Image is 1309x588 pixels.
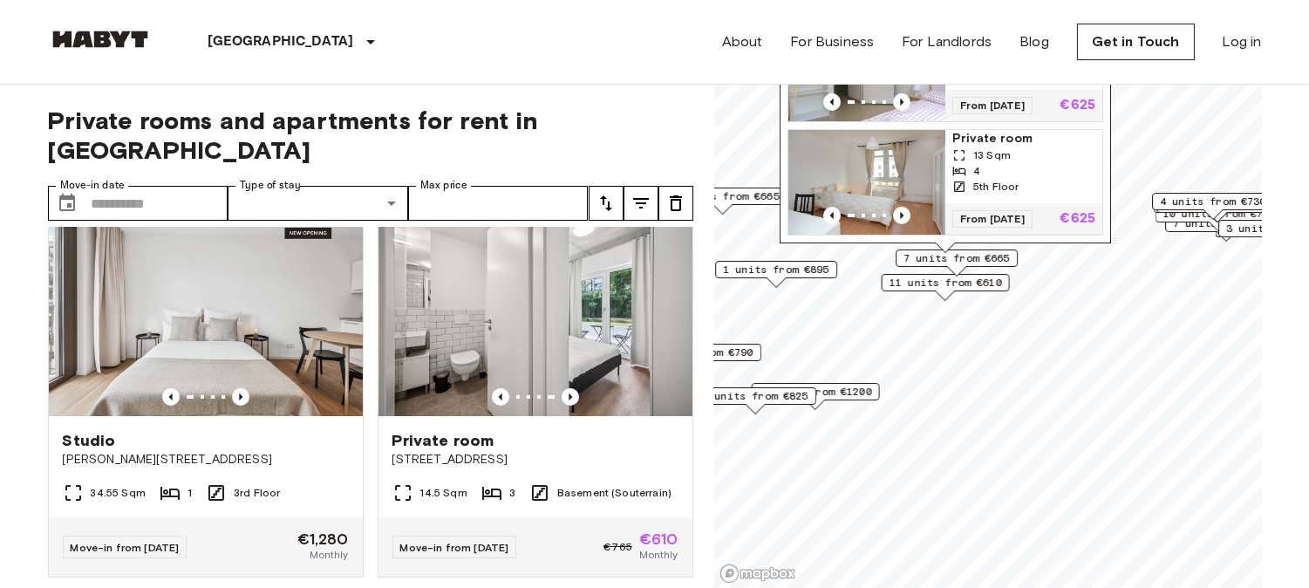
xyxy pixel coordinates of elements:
a: For Business [790,31,874,52]
span: Monthly [310,547,348,563]
button: Previous image [232,388,249,406]
button: Previous image [162,388,180,406]
span: Basement (Souterrain) [557,485,672,501]
span: 13 Sqm [973,147,1011,163]
a: Mapbox logo [719,564,796,584]
a: For Landlords [902,31,992,52]
span: 11 units from €610 [889,275,1001,291]
span: 34.55 Sqm [91,485,146,501]
button: Previous image [823,93,841,111]
span: €610 [639,531,678,547]
p: [GEOGRAPHIC_DATA] [208,31,354,52]
span: From [DATE] [952,210,1033,228]
img: Habyt [48,31,153,48]
span: 1 units from €1200 [759,384,871,400]
img: Marketing picture of unit DE-01-193-03M [788,130,945,235]
div: Map marker [896,250,1018,277]
span: €1,280 [297,531,349,547]
span: Private room [392,430,494,451]
span: €765 [603,539,632,555]
span: Private room [952,130,1095,147]
span: 3rd Floor [234,485,280,501]
span: 7 units from €665 [903,250,1010,266]
button: Previous image [893,93,910,111]
img: Marketing picture of unit DE-01-490-301-001 [49,207,363,416]
span: 4 units from €730 [1160,194,1266,209]
a: Log in [1223,31,1262,52]
span: 1 units from €895 [723,262,829,277]
span: 14.5 Sqm [420,485,467,501]
button: tune [624,186,658,221]
a: Previous imagePrevious imagePrivate room[STREET_ADDRESS]14.5 Sqm3Basement (Souterrain)Move-in fro... [378,206,693,578]
div: Map marker [639,344,761,371]
span: Studio [63,430,116,451]
span: 1 units from €825 [702,388,808,404]
span: 3 [509,485,515,501]
label: Move-in date [60,178,125,193]
div: Map marker [751,383,879,410]
label: Max price [420,178,467,193]
button: Previous image [562,388,579,406]
span: Move-in from [DATE] [71,541,180,554]
div: Map marker [1152,193,1274,220]
a: About [722,31,763,52]
a: Marketing picture of unit DE-01-193-03MPrevious imagePrevious imagePrivate room13 Sqm45th FloorFr... [787,129,1103,236]
span: [PERSON_NAME][STREET_ADDRESS] [63,451,349,468]
div: Map marker [658,188,787,215]
button: Previous image [893,207,910,224]
span: Monthly [639,547,678,563]
span: Private rooms and apartments for rent in [GEOGRAPHIC_DATA] [48,106,693,165]
span: 22 units from €665 [666,188,779,204]
button: Previous image [492,388,509,406]
div: Map marker [694,387,816,414]
button: tune [658,186,693,221]
a: Get in Touch [1077,24,1195,60]
span: [STREET_ADDRESS] [392,451,678,468]
a: Marketing picture of unit DE-01-490-301-001Previous imagePrevious imageStudio[PERSON_NAME][STREET... [48,206,364,578]
div: Map marker [881,274,1009,301]
button: Previous image [823,207,841,224]
label: Type of stay [240,178,301,193]
span: 5th Floor [973,179,1019,195]
span: 1 [187,485,192,501]
div: Map marker [715,261,837,288]
span: From [DATE] [952,97,1033,114]
img: Marketing picture of unit DE-01-259-002-01Q [378,207,692,416]
span: 4 [973,163,980,179]
p: €625 [1060,212,1095,226]
p: €625 [1060,99,1095,113]
span: Move-in from [DATE] [400,541,509,554]
span: 3 units from €790 [647,345,753,360]
a: Blog [1019,31,1049,52]
button: Choose date [50,186,85,221]
button: tune [589,186,624,221]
